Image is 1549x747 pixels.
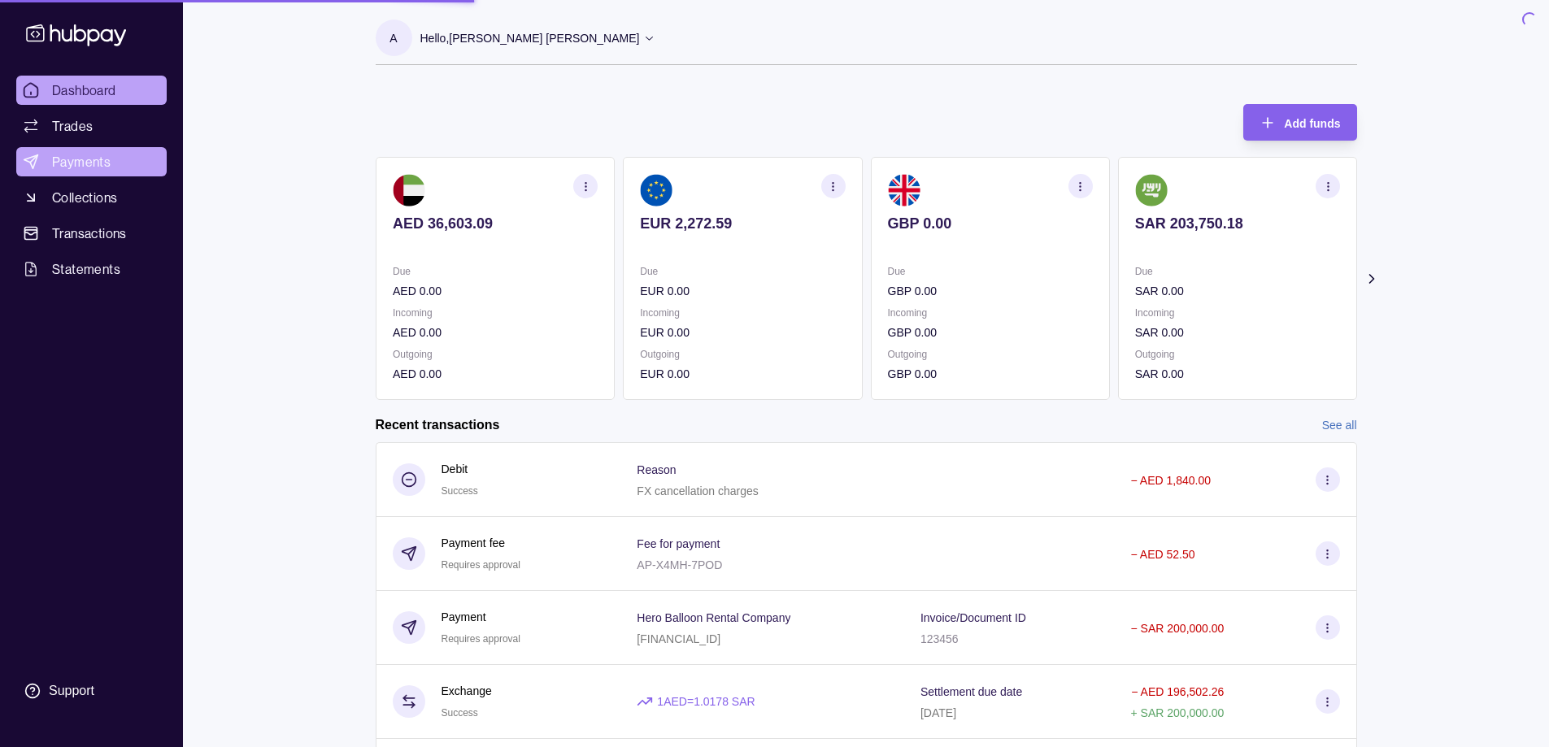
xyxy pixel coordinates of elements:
[887,324,1092,341] p: GBP 0.00
[637,463,676,476] p: Reason
[442,633,520,645] span: Requires approval
[640,174,672,206] img: eu
[920,611,1026,624] p: Invoice/Document ID
[442,460,478,478] p: Debit
[52,259,120,279] span: Statements
[393,365,598,383] p: AED 0.00
[920,706,956,719] p: [DATE]
[637,484,758,497] p: FX cancellation charges
[1134,345,1339,363] p: Outgoing
[920,685,1022,698] p: Settlement due date
[640,282,845,300] p: EUR 0.00
[887,365,1092,383] p: GBP 0.00
[887,215,1092,232] p: GBP 0.00
[16,219,167,248] a: Transactions
[1134,365,1339,383] p: SAR 0.00
[376,416,500,434] h2: Recent transactions
[640,365,845,383] p: EUR 0.00
[442,608,520,626] p: Payment
[887,304,1092,322] p: Incoming
[389,29,397,47] p: A
[420,29,640,47] p: Hello, [PERSON_NAME] [PERSON_NAME]
[442,485,478,497] span: Success
[657,693,755,710] p: 1 AED = 1.0178 SAR
[16,183,167,212] a: Collections
[393,324,598,341] p: AED 0.00
[637,611,790,624] p: Hero Balloon Rental Company
[52,152,111,172] span: Payments
[393,345,598,363] p: Outgoing
[887,263,1092,280] p: Due
[16,254,167,284] a: Statements
[1134,174,1167,206] img: sa
[1134,304,1339,322] p: Incoming
[640,324,845,341] p: EUR 0.00
[16,674,167,708] a: Support
[393,304,598,322] p: Incoming
[16,111,167,141] a: Trades
[1322,416,1357,434] a: See all
[887,174,920,206] img: gb
[1134,324,1339,341] p: SAR 0.00
[1284,117,1340,130] span: Add funds
[1131,706,1225,719] p: + SAR 200,000.00
[637,537,720,550] p: Fee for payment
[1131,474,1211,487] p: − AED 1,840.00
[442,682,492,700] p: Exchange
[640,345,845,363] p: Outgoing
[52,80,116,100] span: Dashboard
[393,282,598,300] p: AED 0.00
[887,345,1092,363] p: Outgoing
[637,632,720,645] p: [FINANCIAL_ID]
[637,558,722,571] p: AP-X4MH-7POD
[640,263,845,280] p: Due
[1134,215,1339,232] p: SAR 203,750.18
[442,559,520,571] span: Requires approval
[52,224,127,243] span: Transactions
[1131,548,1195,561] p: − AED 52.50
[1134,263,1339,280] p: Due
[1131,622,1225,635] p: − SAR 200,000.00
[640,304,845,322] p: Incoming
[1134,282,1339,300] p: SAR 0.00
[16,76,167,105] a: Dashboard
[393,263,598,280] p: Due
[393,174,425,206] img: ae
[640,215,845,232] p: EUR 2,272.59
[16,147,167,176] a: Payments
[920,632,959,645] p: 123456
[442,534,520,552] p: Payment fee
[887,282,1092,300] p: GBP 0.00
[52,188,117,207] span: Collections
[1243,104,1356,141] button: Add funds
[442,707,478,719] span: Success
[52,116,93,136] span: Trades
[1131,685,1224,698] p: − AED 196,502.26
[393,215,598,232] p: AED 36,603.09
[49,682,94,700] div: Support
